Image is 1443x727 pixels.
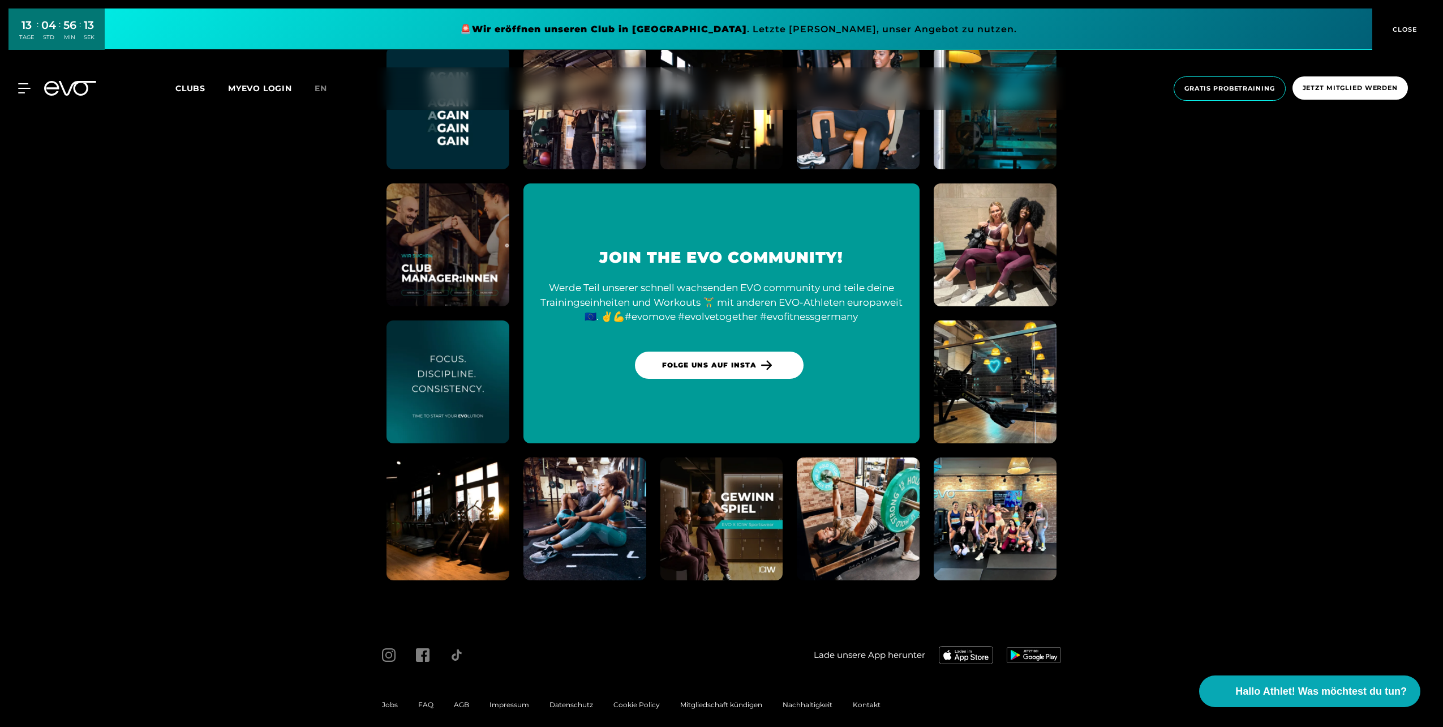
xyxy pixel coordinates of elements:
a: AGB [454,700,469,709]
h3: Join the EVO community! [537,248,906,267]
span: Gratis Probetraining [1184,84,1275,93]
a: Cookie Policy [613,700,660,709]
a: Impressum [489,700,529,709]
a: MYEVO LOGIN [228,83,292,93]
div: 13 [84,17,95,33]
a: Clubs [175,83,228,93]
span: Clubs [175,83,205,93]
div: : [79,18,81,48]
span: Hallo Athlet! Was möchtest du tun? [1235,684,1407,699]
a: FOLGE UNS AUF INSTA [635,352,803,379]
img: evofitness app [939,646,993,664]
img: evofitness instagram [934,320,1057,443]
div: STD [41,33,56,41]
img: evofitness app [1007,647,1061,663]
a: Kontakt [853,700,881,709]
span: Lade unsere App herunter [814,649,925,662]
div: 04 [41,17,56,33]
span: CLOSE [1390,24,1418,35]
span: Jetzt Mitglied werden [1303,83,1398,93]
a: Gratis Probetraining [1170,76,1289,101]
div: TAGE [19,33,34,41]
a: Jobs [382,700,398,709]
div: MIN [63,33,76,41]
div: Werde Teil unserer schnell wachsenden EVO community und teile deine Trainingseinheiten und Workou... [537,281,906,324]
div: 13 [19,17,34,33]
a: en [315,82,341,95]
img: evofitness instagram [797,457,920,580]
a: Jetzt Mitglied werden [1289,76,1411,101]
img: evofitness instagram [386,183,509,306]
img: evofitness instagram [934,183,1057,306]
div: : [59,18,61,48]
a: Nachhaltigkeit [783,700,832,709]
button: Hallo Athlet! Was möchtest du tun? [1199,675,1420,707]
span: FOLGE UNS AUF INSTA [662,360,756,370]
img: evofitness instagram [523,457,646,580]
a: Mitgliedschaft kündigen [680,700,762,709]
span: en [315,83,327,93]
img: evofitness instagram [660,457,783,580]
button: CLOSE [1372,8,1435,50]
img: evofitness instagram [386,320,509,443]
div: SEK [84,33,95,41]
img: evofitness instagram [934,457,1057,580]
div: 56 [63,17,76,33]
div: : [37,18,38,48]
img: evofitness instagram [386,457,509,580]
a: Datenschutz [549,700,593,709]
a: FAQ [418,700,433,709]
